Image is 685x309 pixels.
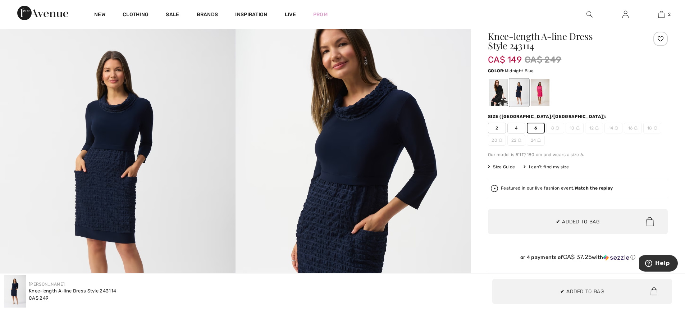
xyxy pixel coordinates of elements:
span: CA$ 249 [525,53,561,66]
a: Sale [166,12,179,19]
a: Prom [313,11,328,18]
span: ✔ Added to Bag [560,287,604,295]
div: Size ([GEOGRAPHIC_DATA]/[GEOGRAPHIC_DATA]): [488,113,608,120]
div: Midnight Blue [510,79,529,106]
span: CA$ 249 [29,295,49,301]
h1: Knee-length A-line Dress Style 243114 [488,32,638,50]
span: Midnight Blue [505,68,534,73]
img: ring-m.svg [576,126,580,130]
img: ring-m.svg [537,138,541,142]
div: or 4 payments of with [488,254,668,261]
img: Sezzle [603,254,629,261]
img: ring-m.svg [595,126,599,130]
div: I can't find my size [524,164,569,170]
span: CA$ 37.25 [563,253,592,260]
div: or 4 payments ofCA$ 37.25withSezzle Click to learn more about Sezzle [488,254,668,263]
span: 6 [527,123,545,133]
span: 22 [507,135,525,146]
div: Our model is 5'11"/180 cm and wears a size 6. [488,151,668,158]
a: Live [285,11,296,18]
span: 24 [527,135,545,146]
span: 14 [604,123,622,133]
span: Size Guide [488,164,515,170]
img: Knee-Length A-Line Dress Style 243114 [4,275,26,308]
img: search the website [586,10,593,19]
a: New [94,12,105,19]
img: My Bag [658,10,665,19]
img: ring-m.svg [654,126,657,130]
span: 4 [507,123,525,133]
span: 2 [668,11,671,18]
span: CA$ 149 [488,47,522,65]
strong: Watch the replay [575,186,613,191]
img: Bag.svg [650,287,657,295]
div: Geranium [531,79,549,106]
iframe: Opens a widget where you can find more information [639,255,678,273]
span: ✔ Added to Bag [556,218,600,226]
button: ✔ Added to Bag [492,279,672,304]
div: Care [595,272,619,285]
div: Features [535,272,568,285]
div: Knee-length A-line Dress Style 243114 [29,287,116,295]
a: Brands [197,12,218,19]
img: ring-m.svg [556,126,559,130]
img: My Info [622,10,629,19]
img: ring-m.svg [634,126,638,130]
img: ring-m.svg [499,138,502,142]
div: Details [488,272,508,285]
img: Bag.svg [646,217,654,226]
img: ring-m.svg [615,126,618,130]
div: Featured in our live fashion event. [501,186,613,191]
span: Color: [488,68,505,73]
img: Watch the replay [491,185,498,192]
a: Sign In [617,10,634,19]
span: Inspiration [235,12,267,19]
a: 2 [644,10,679,19]
span: 10 [566,123,584,133]
button: ✔ Added to Bag [488,209,668,234]
a: Clothing [123,12,149,19]
span: 16 [624,123,642,133]
img: ring-m.svg [518,138,521,142]
span: 8 [546,123,564,133]
div: Black [489,79,508,106]
img: 1ère Avenue [17,6,68,20]
a: [PERSON_NAME] [29,282,65,287]
span: 20 [488,135,506,146]
span: 18 [643,123,661,133]
span: 12 [585,123,603,133]
span: 2 [488,123,506,133]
